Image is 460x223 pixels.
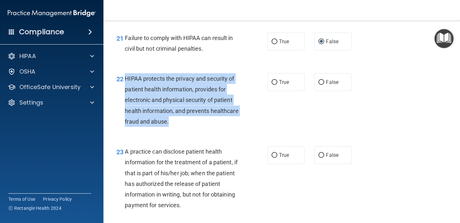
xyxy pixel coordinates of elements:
img: PMB logo [8,7,96,20]
h4: Compliance [19,27,64,36]
p: OfficeSafe University [19,83,80,91]
p: OSHA [19,68,36,76]
span: True [279,152,289,158]
p: Settings [19,99,43,106]
span: False [326,79,338,85]
span: Failure to comply with HIPAA can result in civil but not criminal penalties. [125,35,233,52]
span: HIPAA protects the privacy and security of patient health information, provides for electronic an... [125,75,238,125]
span: Ⓒ Rectangle Health 2024 [8,205,61,211]
span: True [279,79,289,85]
input: True [272,153,277,158]
span: True [279,38,289,45]
span: 23 [116,148,123,156]
input: True [272,39,277,44]
a: OSHA [8,68,94,76]
button: Open Resource Center [434,29,454,48]
a: HIPAA [8,52,94,60]
input: False [318,153,324,158]
p: HIPAA [19,52,36,60]
span: 21 [116,35,123,42]
a: Privacy Policy [43,196,72,202]
span: 22 [116,75,123,83]
a: Terms of Use [8,196,35,202]
span: False [326,38,338,45]
a: OfficeSafe University [8,83,94,91]
input: True [272,80,277,85]
span: A practice can disclose patient health information for the treatment of a patient, if that is par... [125,148,238,208]
a: Settings [8,99,94,106]
input: False [318,39,324,44]
span: False [326,152,338,158]
input: False [318,80,324,85]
